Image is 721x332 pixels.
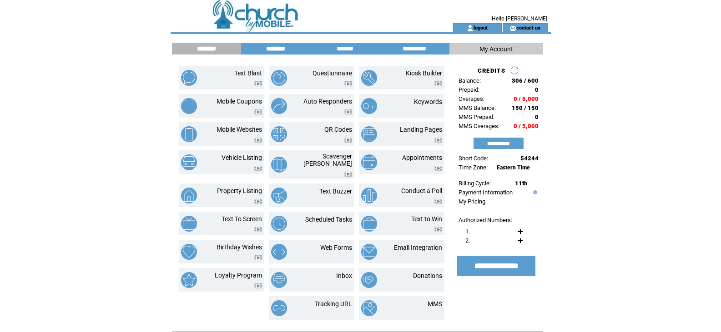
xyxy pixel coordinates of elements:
span: Overages: [459,95,484,102]
img: account_icon.gif [467,25,474,32]
span: Prepaid: [459,86,479,93]
img: help.gif [531,190,537,194]
img: video.png [254,283,262,288]
img: video.png [254,255,262,260]
a: Vehicle Listing [222,154,262,161]
a: Mobile Coupons [217,98,262,105]
a: Keywords [414,98,442,105]
img: mms.png [361,300,377,316]
a: Kiosk Builder [406,69,442,77]
img: property-listing.png [181,188,197,203]
a: MMS [428,300,442,307]
span: 0 [535,86,539,93]
img: web-forms.png [271,244,287,260]
a: Inbox [336,272,352,279]
img: video.png [434,166,442,171]
img: questionnaire.png [271,70,287,86]
a: Tracking URL [315,300,352,307]
a: Scavenger [PERSON_NAME] [303,153,352,167]
img: video.png [344,138,352,143]
a: Text To Screen [222,215,262,223]
img: loyalty-program.png [181,272,197,288]
a: contact us [516,25,540,30]
img: qr-codes.png [271,126,287,142]
a: Auto Responders [303,98,352,105]
span: 2. [465,237,470,244]
a: QR Codes [324,126,352,133]
a: Text Buzzer [319,188,352,195]
a: Web Forms [320,244,352,251]
img: kiosk-builder.png [361,70,377,86]
img: video.png [434,81,442,86]
span: 0 / 5,000 [514,123,539,129]
img: donations.png [361,272,377,288]
img: auto-responders.png [271,98,287,114]
a: Email Integration [394,244,442,251]
img: conduct-a-poll.png [361,188,377,203]
a: Donations [413,272,442,279]
img: video.png [434,199,442,204]
img: video.png [344,172,352,177]
a: Questionnaire [313,69,352,77]
img: video.png [254,138,262,143]
img: video.png [344,109,352,114]
span: MMS Balance: [459,104,496,111]
a: Text to Win [411,215,442,223]
img: video.png [254,199,262,204]
a: logout [474,25,488,30]
img: scheduled-tasks.png [271,216,287,232]
a: Loyalty Program [215,272,262,279]
a: Birthday Wishes [217,243,262,251]
span: 11th [515,180,527,187]
a: Conduct a Poll [401,187,442,194]
span: 54244 [520,155,539,162]
img: vehicle-listing.png [181,154,197,170]
img: contact_us_icon.gif [509,25,516,32]
span: MMS Overages: [459,123,499,129]
a: Payment Information [459,189,513,196]
img: inbox.png [271,272,287,288]
a: My Pricing [459,198,485,205]
span: 0 / 5,000 [514,95,539,102]
span: 150 / 150 [512,104,539,111]
a: Landing Pages [400,126,442,133]
img: video.png [434,138,442,143]
img: video.png [254,166,262,171]
a: Appointments [402,154,442,161]
img: landing-pages.png [361,126,377,142]
img: video.png [254,81,262,86]
span: Billing Cycle: [459,180,491,187]
img: email-integration.png [361,244,377,260]
img: text-to-screen.png [181,216,197,232]
img: text-buzzer.png [271,188,287,203]
span: MMS Prepaid: [459,114,494,120]
img: birthday-wishes.png [181,244,197,260]
img: text-blast.png [181,70,197,86]
span: Balance: [459,77,481,84]
a: Property Listing [217,187,262,194]
img: keywords.png [361,98,377,114]
a: Scheduled Tasks [305,216,352,223]
span: Time Zone: [459,164,488,171]
img: video.png [254,109,262,114]
a: Text Blast [234,69,262,77]
a: Mobile Websites [217,126,262,133]
img: video.png [434,227,442,232]
img: appointments.png [361,154,377,170]
img: mobile-websites.png [181,126,197,142]
span: Eastern Time [497,164,530,171]
span: My Account [479,45,513,53]
span: 1. [465,228,470,235]
span: 0 [535,114,539,120]
img: video.png [344,81,352,86]
img: tracking-url.png [271,300,287,316]
span: Hello [PERSON_NAME] [492,15,547,22]
img: video.png [254,227,262,232]
span: CREDITS [478,67,505,74]
img: scavenger-hunt.png [271,157,287,173]
img: mobile-coupons.png [181,98,197,114]
span: 306 / 600 [512,77,539,84]
span: Authorized Numbers: [459,217,512,223]
img: text-to-win.png [361,216,377,232]
span: Short Code: [459,155,488,162]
